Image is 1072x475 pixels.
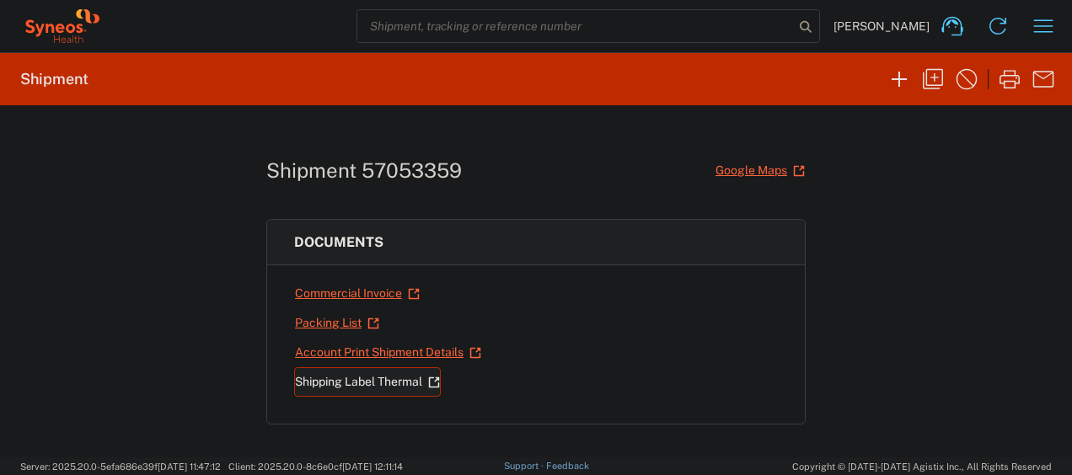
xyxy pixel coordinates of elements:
[294,308,380,338] a: Packing List
[158,462,221,472] span: [DATE] 11:47:12
[294,338,482,367] a: Account Print Shipment Details
[357,10,794,42] input: Shipment, tracking or reference number
[342,462,403,472] span: [DATE] 12:11:14
[20,69,88,89] h2: Shipment
[715,156,806,185] a: Google Maps
[294,367,441,397] a: Shipping Label Thermal
[294,234,383,250] span: Documents
[833,19,930,34] span: [PERSON_NAME]
[792,459,1052,474] span: Copyright © [DATE]-[DATE] Agistix Inc., All Rights Reserved
[20,462,221,472] span: Server: 2025.20.0-5efa686e39f
[504,461,546,471] a: Support
[228,462,403,472] span: Client: 2025.20.0-8c6e0cf
[546,461,589,471] a: Feedback
[294,279,421,308] a: Commercial Invoice
[266,158,462,183] h1: Shipment 57053359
